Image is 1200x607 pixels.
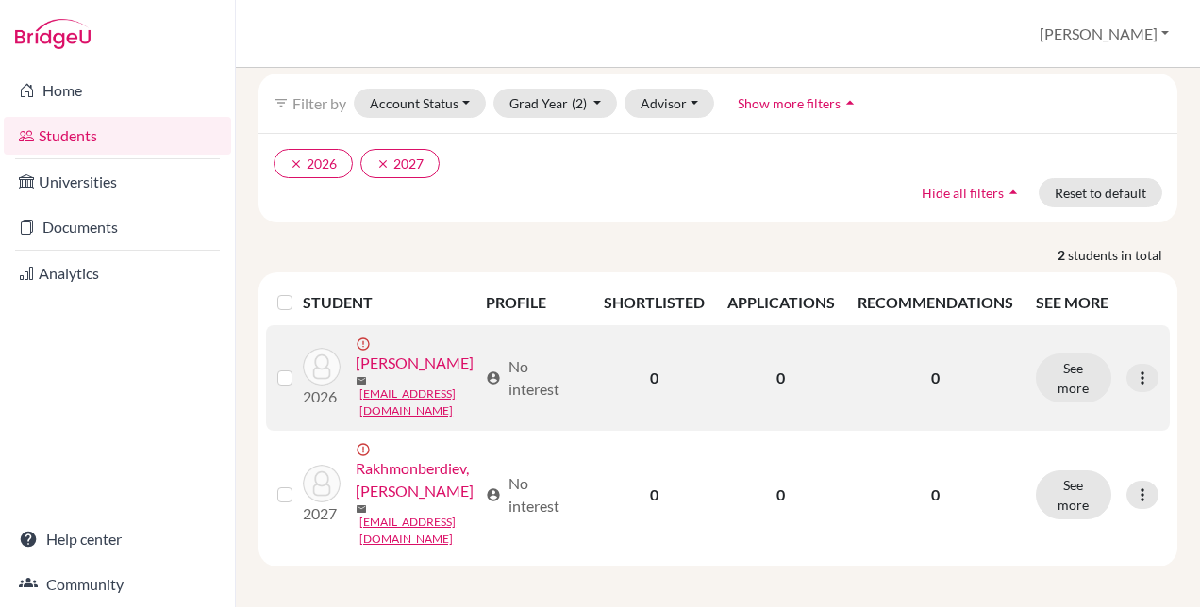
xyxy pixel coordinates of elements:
img: Bridge-U [15,19,91,49]
a: Community [4,566,231,603]
a: Documents [4,208,231,246]
button: clear2027 [360,149,440,178]
button: [PERSON_NAME] [1031,16,1177,52]
td: 0 [592,325,716,431]
a: [PERSON_NAME] [356,352,474,374]
button: Advisor [625,89,714,118]
th: APPLICATIONS [716,280,846,325]
button: Hide all filtersarrow_drop_up [906,178,1039,207]
span: mail [356,375,367,386]
td: 0 [716,325,846,431]
button: See more [1036,470,1111,519]
a: Rakhmonberdiev, [PERSON_NAME] [356,457,477,502]
a: Analytics [4,254,231,292]
span: (2) [572,95,587,111]
span: error_outline [356,336,375,352]
a: [EMAIL_ADDRESS][DOMAIN_NAME] [359,514,477,548]
button: Reset to default [1039,178,1162,207]
span: account_circle [486,370,501,386]
span: Show more filters [738,95,841,111]
p: 2027 [303,502,341,525]
button: See more [1036,353,1111,402]
span: error_outline [356,442,375,457]
div: No interest [486,472,581,517]
a: Universities [4,163,231,201]
i: arrow_drop_up [1004,183,1023,202]
th: STUDENT [303,280,475,325]
th: PROFILE [475,280,592,325]
i: filter_list [274,95,289,110]
i: clear [290,157,303,171]
p: 2026 [303,386,341,408]
p: 0 [858,484,1013,506]
span: account_circle [486,487,501,502]
a: Students [4,117,231,155]
a: [EMAIL_ADDRESS][DOMAIN_NAME] [359,386,477,419]
a: Help center [4,520,231,558]
td: 0 [592,431,716,559]
span: mail [356,503,367,515]
div: No interest [486,355,581,401]
th: RECOMMENDATIONS [846,280,1025,325]
button: clear2026 [274,149,353,178]
i: arrow_drop_up [841,93,859,112]
img: Rakhmonberdiev, Salimbek [303,465,341,502]
i: clear [376,157,390,171]
span: Filter by [292,94,346,112]
button: Account Status [354,89,486,118]
span: Hide all filters [922,185,1004,201]
td: 0 [716,431,846,559]
button: Grad Year(2) [493,89,618,118]
th: SHORTLISTED [592,280,716,325]
p: 0 [858,367,1013,389]
button: Show more filtersarrow_drop_up [722,89,875,118]
th: SEE MORE [1025,280,1170,325]
strong: 2 [1058,245,1068,265]
img: Daulbaev, Salim [303,348,341,386]
a: Home [4,72,231,109]
span: students in total [1068,245,1177,265]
